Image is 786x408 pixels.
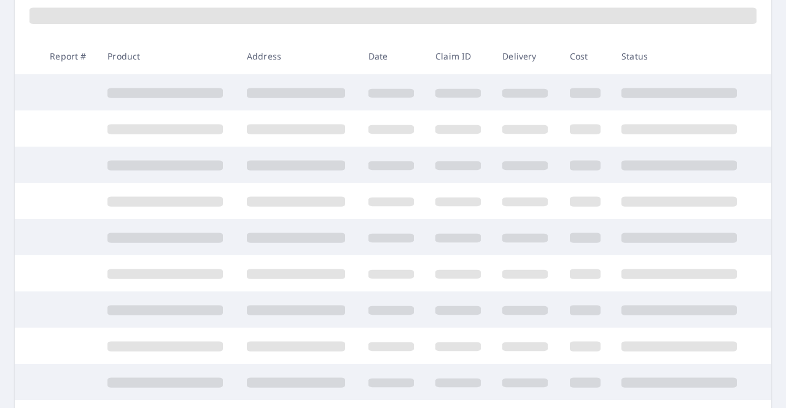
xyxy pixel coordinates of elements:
[98,38,237,74] th: Product
[237,38,359,74] th: Address
[560,38,612,74] th: Cost
[359,38,426,74] th: Date
[612,38,751,74] th: Status
[426,38,492,74] th: Claim ID
[492,38,559,74] th: Delivery
[40,38,98,74] th: Report #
